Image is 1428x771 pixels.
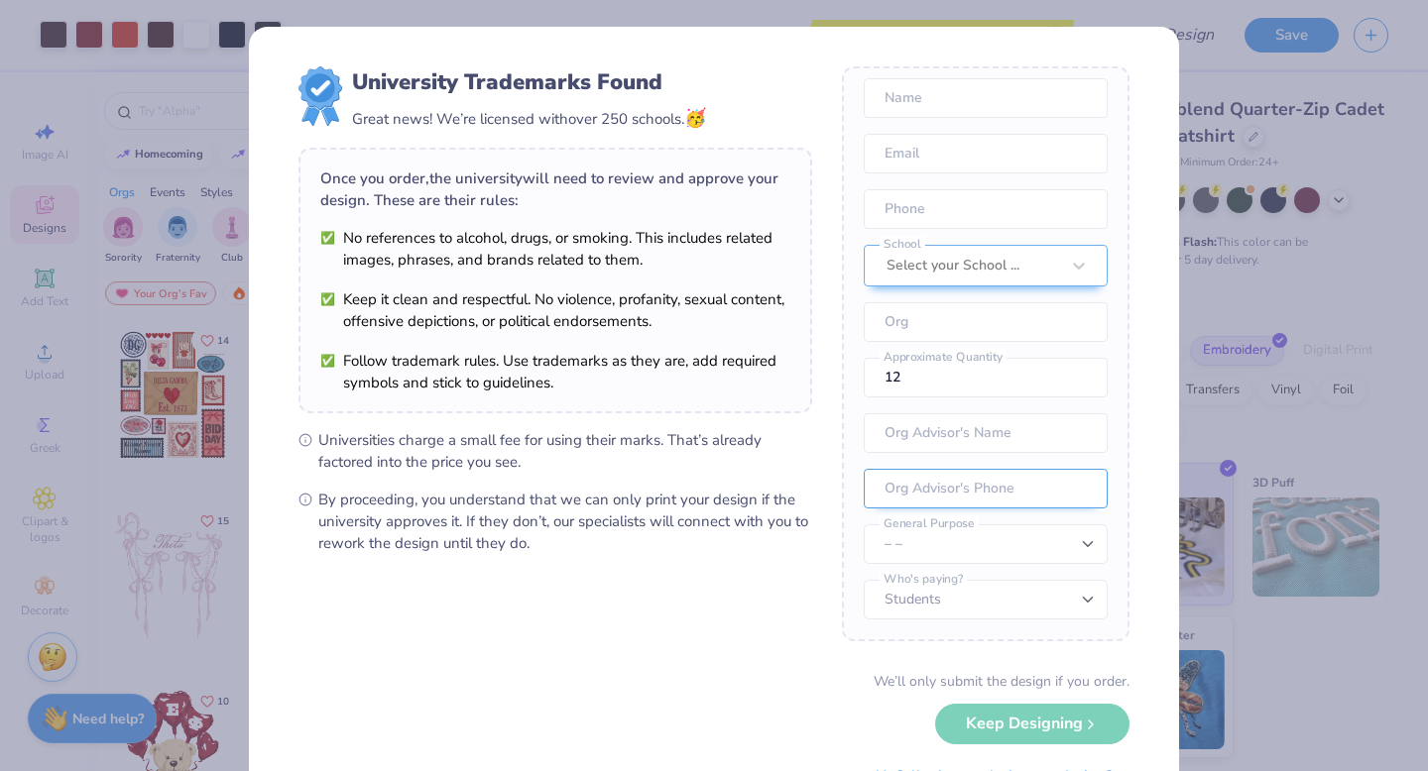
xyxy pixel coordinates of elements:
div: We’ll only submit the design if you order. [874,671,1130,692]
img: license-marks-badge.png [298,66,342,126]
input: Org Advisor's Name [864,413,1108,453]
div: Once you order, the university will need to review and approve your design. These are their rules: [320,167,790,211]
input: Org Advisor's Phone [864,469,1108,508]
li: Keep it clean and respectful. No violence, profanity, sexual content, offensive depictions, or po... [320,288,790,332]
div: University Trademarks Found [352,66,706,98]
input: Email [864,134,1108,173]
span: Universities charge a small fee for using their marks. That’s already factored into the price you... [318,429,812,473]
span: By proceeding, you understand that we can only print your design if the university approves it. I... [318,489,812,554]
li: No references to alcohol, drugs, or smoking. This includes related images, phrases, and brands re... [320,227,790,271]
input: Phone [864,189,1108,229]
li: Follow trademark rules. Use trademarks as they are, add required symbols and stick to guidelines. [320,350,790,393]
span: 🥳 [684,106,706,130]
input: Name [864,78,1108,118]
div: Great news! We’re licensed with over 250 schools. [352,105,706,132]
input: Approximate Quantity [864,358,1108,397]
input: Org [864,302,1108,342]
